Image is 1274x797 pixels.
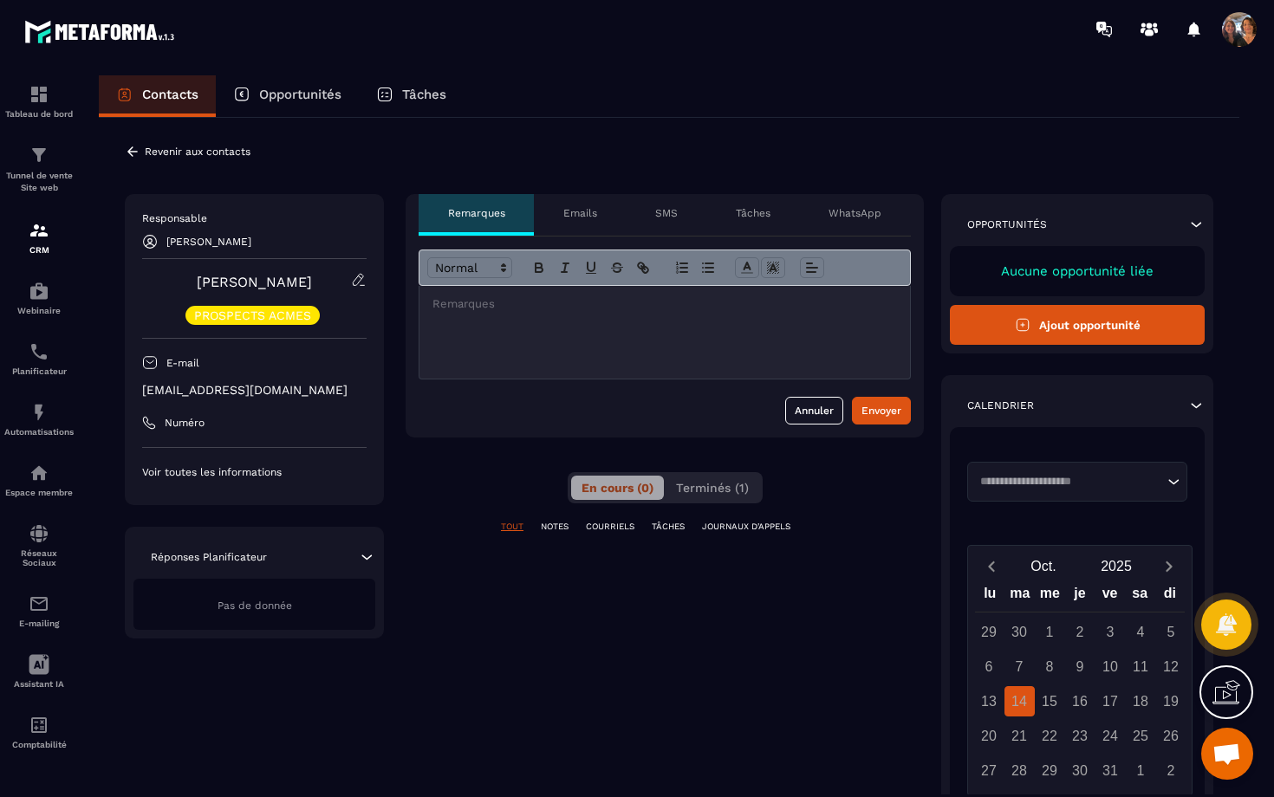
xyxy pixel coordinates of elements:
div: 9 [1065,651,1095,682]
div: 28 [1004,755,1035,786]
p: Remarques [448,206,505,220]
img: automations [29,402,49,423]
div: 2 [1156,755,1186,786]
p: Assistant IA [4,679,74,689]
img: formation [29,84,49,105]
div: 3 [1095,617,1126,647]
span: Terminés (1) [676,481,749,495]
div: 2 [1065,617,1095,647]
p: Comptabilité [4,740,74,749]
div: je [1065,581,1095,612]
div: Calendar wrapper [975,581,1185,786]
p: TÂCHES [652,521,685,533]
div: di [1154,581,1185,612]
div: 29 [1035,755,1065,786]
button: Terminés (1) [666,476,759,500]
div: me [1035,581,1065,612]
img: automations [29,281,49,301]
p: Réseaux Sociaux [4,548,74,567]
a: automationsautomationsAutomatisations [4,389,74,450]
div: 23 [1065,721,1095,751]
p: E-mail [166,356,199,370]
p: Opportunités [259,87,341,102]
a: Contacts [99,75,216,117]
p: JOURNAUX D'APPELS [702,521,790,533]
div: 26 [1156,721,1186,751]
div: 31 [1095,755,1126,786]
img: formation [29,220,49,241]
img: social-network [29,523,49,544]
img: formation [29,145,49,165]
p: Calendrier [967,398,1034,412]
div: 22 [1035,721,1065,751]
p: Aucune opportunité liée [967,263,1187,279]
div: sa [1125,581,1155,612]
a: emailemailE-mailing [4,580,74,641]
p: Planificateur [4,366,74,376]
p: Voir toutes les informations [142,465,367,479]
a: automationsautomationsWebinaire [4,268,74,328]
button: En cours (0) [571,476,664,500]
a: Tâches [359,75,464,117]
div: 24 [1095,721,1126,751]
p: Espace membre [4,488,74,497]
p: [EMAIL_ADDRESS][DOMAIN_NAME] [142,382,367,398]
button: Open years overlay [1080,551,1153,581]
div: lu [975,581,1005,612]
p: Tableau de bord [4,109,74,119]
button: Ajout opportunité [950,305,1205,345]
div: 25 [1126,721,1156,751]
p: Emails [563,206,597,220]
div: 17 [1095,686,1126,716]
div: 30 [1004,617,1035,647]
span: En cours (0) [582,481,653,495]
p: Numéro [165,416,205,430]
div: Calendar days [975,617,1185,786]
div: 4 [1126,617,1156,647]
div: 13 [974,686,1004,716]
div: 15 [1035,686,1065,716]
p: WhatsApp [829,206,881,220]
div: 21 [1004,721,1035,751]
p: Tâches [736,206,770,220]
p: PROSPECTS ACMES [194,309,311,321]
div: 10 [1095,651,1126,682]
img: logo [24,16,180,48]
p: COURRIELS [586,521,634,533]
a: formationformationCRM [4,207,74,268]
p: NOTES [541,521,569,533]
div: 20 [974,721,1004,751]
div: 27 [974,755,1004,786]
div: ve [1095,581,1125,612]
a: social-networksocial-networkRéseaux Sociaux [4,510,74,580]
div: Ouvrir le chat [1201,728,1253,780]
p: Revenir aux contacts [145,146,250,158]
div: Search for option [967,462,1187,502]
a: Opportunités [216,75,359,117]
p: Réponses Planificateur [151,550,267,564]
p: Tâches [402,87,446,102]
p: TOUT [501,521,523,533]
div: 18 [1126,686,1156,716]
a: accountantaccountantComptabilité [4,702,74,762]
button: Previous month [975,554,1007,578]
button: Envoyer [852,397,911,424]
div: 7 [1004,651,1035,682]
div: Envoyer [861,402,901,419]
div: 5 [1156,617,1186,647]
a: formationformationTunnel de vente Site web [4,132,74,207]
p: Automatisations [4,427,74,437]
div: 11 [1126,651,1156,682]
div: 1 [1126,755,1156,786]
a: Assistant IA [4,641,74,702]
button: Annuler [785,397,843,424]
div: 12 [1156,651,1186,682]
img: scheduler [29,341,49,362]
p: Opportunités [967,217,1047,231]
button: Open months overlay [1007,551,1080,581]
img: email [29,593,49,614]
img: automations [29,463,49,483]
input: Search for option [974,473,1163,490]
div: 8 [1035,651,1065,682]
p: CRM [4,245,74,255]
